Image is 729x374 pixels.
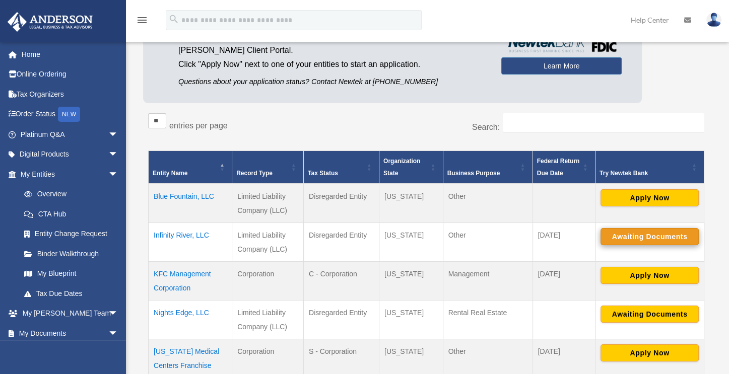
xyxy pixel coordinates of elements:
[14,264,128,284] a: My Blueprint
[108,124,128,145] span: arrow_drop_down
[443,300,533,339] td: Rental Real Estate
[595,151,704,184] th: Try Newtek Bank : Activate to sort
[108,144,128,165] span: arrow_drop_down
[304,261,379,300] td: C - Corporation
[14,283,128,304] a: Tax Due Dates
[383,158,420,177] span: Organization State
[601,228,699,245] button: Awaiting Documents
[14,224,128,244] a: Entity Change Request
[136,18,148,26] a: menu
[108,304,128,324] span: arrow_drop_down
[178,57,486,71] p: Click "Apply Now" next to one of your entities to start an application.
[533,151,595,184] th: Federal Return Due Date: Activate to sort
[379,184,443,223] td: [US_STATE]
[601,306,699,323] button: Awaiting Documents
[447,170,500,177] span: Business Purpose
[136,14,148,26] i: menu
[149,151,232,184] th: Entity Name: Activate to invert sorting
[7,84,134,104] a: Tax Organizers
[108,164,128,185] span: arrow_drop_down
[153,170,187,177] span: Entity Name
[706,13,721,27] img: User Pic
[537,158,580,177] span: Federal Return Due Date
[601,267,699,284] button: Apply Now
[304,300,379,339] td: Disregarded Entity
[308,170,338,177] span: Tax Status
[149,184,232,223] td: Blue Fountain, LLC
[149,300,232,339] td: Nights Edge, LLC
[379,261,443,300] td: [US_STATE]
[443,222,533,261] td: Other
[7,104,134,125] a: Order StatusNEW
[58,107,80,122] div: NEW
[168,14,179,25] i: search
[506,36,617,52] img: NewtekBankLogoSM.png
[304,151,379,184] th: Tax Status: Activate to sort
[236,170,273,177] span: Record Type
[149,261,232,300] td: KFC Management Corporation
[304,184,379,223] td: Disregarded Entity
[533,222,595,261] td: [DATE]
[178,76,486,88] p: Questions about your application status? Contact Newtek at [PHONE_NUMBER]
[178,29,486,57] p: by applying from the [PERSON_NAME] Client Portal.
[232,151,304,184] th: Record Type: Activate to sort
[600,167,689,179] div: Try Newtek Bank
[7,144,134,165] a: Digital Productsarrow_drop_down
[169,121,228,130] label: entries per page
[443,261,533,300] td: Management
[379,300,443,339] td: [US_STATE]
[149,222,232,261] td: Infinity River, LLC
[304,222,379,261] td: Disregarded Entity
[7,124,134,144] a: Platinum Q&Aarrow_drop_down
[533,261,595,300] td: [DATE]
[14,204,128,224] a: CTA Hub
[379,151,443,184] th: Organization State: Activate to sort
[601,344,699,361] button: Apply Now
[108,323,128,344] span: arrow_drop_down
[443,184,533,223] td: Other
[379,222,443,261] td: [US_STATE]
[232,184,304,223] td: Limited Liability Company (LLC)
[7,164,128,184] a: My Entitiesarrow_drop_down
[7,44,134,64] a: Home
[7,323,134,343] a: My Documentsarrow_drop_down
[7,64,134,85] a: Online Ordering
[7,304,134,324] a: My [PERSON_NAME] Teamarrow_drop_down
[232,261,304,300] td: Corporation
[14,244,128,264] a: Binder Walkthrough
[232,222,304,261] td: Limited Liability Company (LLC)
[232,300,304,339] td: Limited Liability Company (LLC)
[443,151,533,184] th: Business Purpose: Activate to sort
[5,12,96,32] img: Anderson Advisors Platinum Portal
[14,184,123,204] a: Overview
[472,123,500,131] label: Search:
[601,189,699,206] button: Apply Now
[501,57,622,74] a: Learn More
